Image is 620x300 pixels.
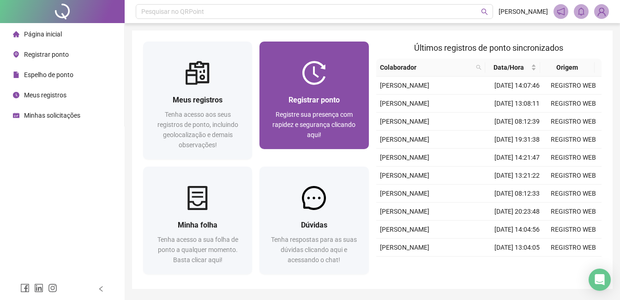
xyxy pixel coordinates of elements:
td: [DATE] 13:08:11 [489,95,545,113]
span: search [476,65,482,70]
span: search [481,8,488,15]
span: linkedin [34,283,43,293]
th: Origem [540,59,595,77]
td: REGISTRO WEB [545,167,602,185]
span: Página inicial [24,30,62,38]
span: Tenha acesso a sua folha de ponto a qualquer momento. Basta clicar aqui! [157,236,238,264]
span: notification [557,7,565,16]
span: schedule [13,112,19,119]
td: [DATE] 08:12:33 [489,185,545,203]
td: [DATE] 19:31:38 [489,131,545,149]
td: [DATE] 13:21:22 [489,167,545,185]
span: [PERSON_NAME] [380,82,429,89]
td: [DATE] 14:07:46 [489,77,545,95]
span: Minha folha [178,221,217,229]
span: environment [13,51,19,58]
td: REGISTRO WEB [545,149,602,167]
span: Registre sua presença com rapidez e segurança clicando aqui! [272,111,355,138]
span: left [98,286,104,292]
span: [PERSON_NAME] [499,6,548,17]
span: [PERSON_NAME] [380,208,429,215]
td: [DATE] 08:12:39 [489,113,545,131]
span: Últimos registros de ponto sincronizados [414,43,563,53]
td: REGISTRO WEB [545,221,602,239]
td: [DATE] 20:23:48 [489,203,545,221]
td: [DATE] 14:04:56 [489,221,545,239]
span: [PERSON_NAME] [380,136,429,143]
span: search [474,60,483,74]
span: [PERSON_NAME] [380,154,429,161]
td: [DATE] 13:04:05 [489,239,545,257]
span: facebook [20,283,30,293]
a: Meus registrosTenha acesso aos seus registros de ponto, incluindo geolocalização e demais observa... [143,42,252,159]
span: instagram [48,283,57,293]
td: REGISTRO WEB [545,185,602,203]
span: [PERSON_NAME] [380,100,429,107]
span: Meus registros [24,91,66,99]
a: DúvidasTenha respostas para as suas dúvidas clicando aqui e acessando o chat! [259,167,368,274]
span: clock-circle [13,92,19,98]
div: Open Intercom Messenger [589,269,611,291]
td: REGISTRO WEB [545,239,602,257]
td: REGISTRO WEB [545,113,602,131]
span: Colaborador [380,62,473,72]
span: Dúvidas [301,221,327,229]
img: 86078 [595,5,608,18]
a: Registrar pontoRegistre sua presença com rapidez e segurança clicando aqui! [259,42,368,149]
span: Tenha acesso aos seus registros de ponto, incluindo geolocalização e demais observações! [157,111,238,149]
td: REGISTRO WEB [545,95,602,113]
span: file [13,72,19,78]
span: Espelho de ponto [24,71,73,78]
td: REGISTRO WEB [545,203,602,221]
span: Registrar ponto [289,96,340,104]
span: Minhas solicitações [24,112,80,119]
span: Data/Hora [489,62,529,72]
span: [PERSON_NAME] [380,190,429,197]
span: [PERSON_NAME] [380,244,429,251]
span: bell [577,7,585,16]
td: [DATE] 08:12:44 [489,257,545,275]
span: Registrar ponto [24,51,69,58]
td: REGISTRO WEB [545,77,602,95]
span: home [13,31,19,37]
span: Meus registros [173,96,223,104]
td: [DATE] 14:21:47 [489,149,545,167]
a: Minha folhaTenha acesso a sua folha de ponto a qualquer momento. Basta clicar aqui! [143,167,252,274]
span: [PERSON_NAME] [380,118,429,125]
th: Data/Hora [485,59,540,77]
td: REGISTRO WEB [545,257,602,275]
span: Tenha respostas para as suas dúvidas clicando aqui e acessando o chat! [271,236,357,264]
span: [PERSON_NAME] [380,172,429,179]
td: REGISTRO WEB [545,131,602,149]
span: [PERSON_NAME] [380,226,429,233]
